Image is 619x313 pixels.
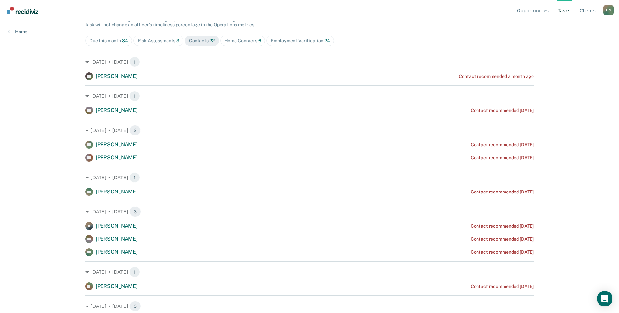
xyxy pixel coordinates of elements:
[471,284,534,289] div: Contact recommended [DATE]
[597,291,612,306] div: Open Intercom Messenger
[129,172,140,183] span: 1
[85,91,534,101] div: [DATE] • [DATE] 1
[96,236,138,242] span: [PERSON_NAME]
[471,108,534,113] div: Contact recommended [DATE]
[96,107,138,113] span: [PERSON_NAME]
[471,189,534,195] div: Contact recommended [DATE]
[459,74,534,79] div: Contact recommended a month ago
[85,172,534,183] div: [DATE] • [DATE] 1
[271,38,330,44] div: Employment Verification
[603,5,614,15] div: H N
[129,125,141,135] span: 2
[85,57,534,67] div: [DATE] • [DATE] 1
[209,38,215,43] span: 22
[138,38,180,44] div: Risk Assessments
[96,249,138,255] span: [PERSON_NAME]
[129,301,141,311] span: 3
[85,125,534,135] div: [DATE] • [DATE] 2
[176,38,179,43] span: 3
[129,267,140,277] span: 1
[258,38,261,43] span: 6
[324,38,330,43] span: 24
[96,283,138,289] span: [PERSON_NAME]
[8,29,27,35] a: Home
[96,73,138,79] span: [PERSON_NAME]
[129,91,140,101] span: 1
[85,267,534,277] div: [DATE] • [DATE] 1
[603,5,614,15] button: Profile dropdown button
[189,38,215,44] div: Contacts
[471,223,534,229] div: Contact recommended [DATE]
[7,7,38,14] img: Recidiviz
[471,142,534,148] div: Contact recommended [DATE]
[471,236,534,242] div: Contact recommended [DATE]
[129,206,141,217] span: 3
[85,301,534,311] div: [DATE] • [DATE] 3
[471,249,534,255] div: Contact recommended [DATE]
[122,38,128,43] span: 34
[89,38,128,44] div: Due this month
[85,206,534,217] div: [DATE] • [DATE] 3
[471,155,534,161] div: Contact recommended [DATE]
[96,223,138,229] span: [PERSON_NAME]
[129,57,140,67] span: 1
[96,189,138,195] span: [PERSON_NAME]
[85,17,255,28] span: The clients below might have upcoming requirements this month. Hiding a below task will not chang...
[96,141,138,148] span: [PERSON_NAME]
[96,154,138,161] span: [PERSON_NAME]
[224,38,261,44] div: Home Contacts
